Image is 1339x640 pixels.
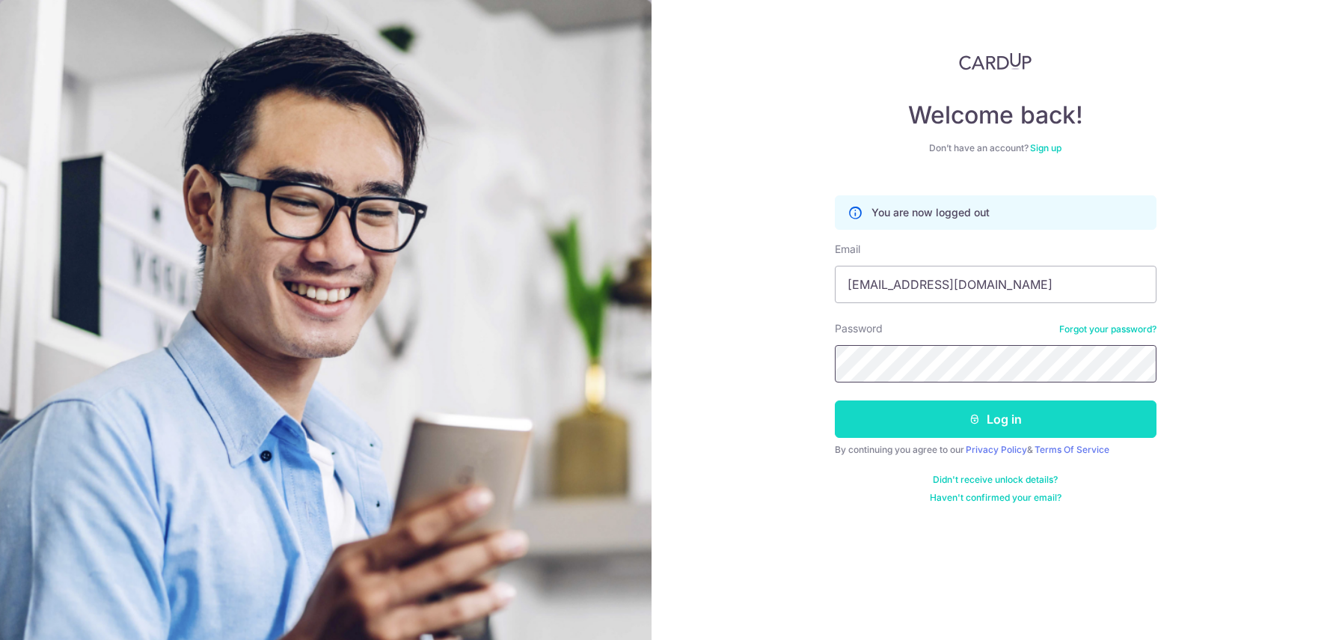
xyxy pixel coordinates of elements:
[835,321,883,336] label: Password
[959,52,1032,70] img: CardUp Logo
[966,444,1027,455] a: Privacy Policy
[871,205,990,220] p: You are now logged out
[1035,444,1109,455] a: Terms Of Service
[930,492,1061,504] a: Haven't confirmed your email?
[1030,142,1061,153] a: Sign up
[835,142,1156,154] div: Don’t have an account?
[1059,323,1156,335] a: Forgot your password?
[835,100,1156,130] h4: Welcome back!
[835,400,1156,438] button: Log in
[835,266,1156,303] input: Enter your Email
[835,242,860,257] label: Email
[933,474,1058,486] a: Didn't receive unlock details?
[835,444,1156,456] div: By continuing you agree to our &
